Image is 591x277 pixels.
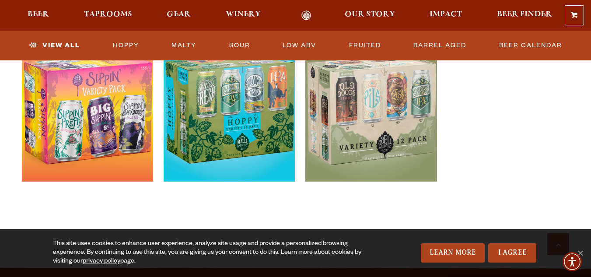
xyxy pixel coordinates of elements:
span: Taprooms [84,11,132,18]
a: View All [25,35,84,56]
a: Fruited [346,35,385,56]
img: Sippin’ Variety Pack [22,31,153,250]
a: Gear [161,11,196,21]
span: Winery [226,11,261,18]
a: Odell Home [290,11,323,21]
a: Low ABV [279,35,320,56]
a: Beer [22,11,55,21]
a: Beer Calendar [496,35,566,56]
a: Beer Finder [491,11,558,21]
a: privacy policy [83,258,120,265]
a: Taprooms [78,11,138,21]
span: Beer [28,11,49,18]
a: Malty [168,35,200,56]
a: Our Story [339,11,401,21]
span: Gear [167,11,191,18]
a: Hoppy Variety Pack Variety 12 Pack Cans ABV Hoppy Variety Pack Hoppy Variety Pack [164,1,295,250]
div: This site uses cookies to enhance user experience, analyze site usage and provide a personalized ... [53,240,381,266]
a: Hoppy [109,35,143,56]
div: Accessibility Menu [563,252,582,271]
a: Learn More [421,243,485,263]
a: Impact [424,11,468,21]
span: Our Story [345,11,395,18]
a: Montage Variety 12 Pack Variety 12 Pack Cans ABV Montage Variety 12 Pack Montage Variety 12 Pack [305,1,437,250]
a: Winery [220,11,266,21]
img: Hoppy Variety Pack [164,31,295,250]
a: Barrel Aged [410,35,470,56]
span: Impact [430,11,462,18]
img: Montage Variety 12 Pack [305,31,437,250]
span: Beer Finder [497,11,552,18]
a: [PERSON_NAME]’ Variety Pack Variety 12 Pack Cans ABV Sippin’ Variety Pack Sippin’ Variety Pack [22,1,153,250]
a: Sour [226,35,254,56]
a: I Agree [488,243,536,263]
